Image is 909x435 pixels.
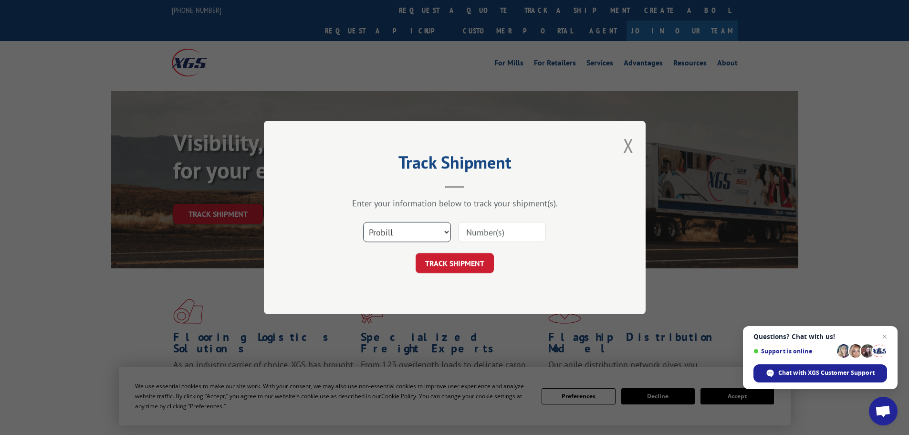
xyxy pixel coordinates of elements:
[623,133,634,158] button: Close modal
[753,348,834,355] span: Support is online
[458,222,546,242] input: Number(s)
[879,331,890,342] span: Close chat
[778,369,875,377] span: Chat with XGS Customer Support
[869,397,898,425] div: Open chat
[312,156,598,174] h2: Track Shipment
[416,253,494,273] button: TRACK SHIPMENT
[753,364,887,382] div: Chat with XGS Customer Support
[312,198,598,209] div: Enter your information below to track your shipment(s).
[753,333,887,340] span: Questions? Chat with us!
